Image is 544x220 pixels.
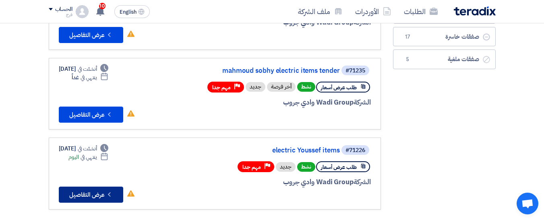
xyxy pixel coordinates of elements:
[81,73,97,82] span: ينتهي في
[297,162,315,172] span: نشط
[242,163,261,171] span: مهم جدا
[49,12,72,17] div: فرج
[78,144,97,153] span: أنشئت في
[59,187,123,203] button: عرض التفاصيل
[59,65,109,73] div: [DATE]
[267,82,296,92] div: أخر فرصة
[59,27,123,43] button: عرض التفاصيل
[276,162,296,172] div: جديد
[59,107,123,123] button: عرض التفاصيل
[246,82,265,92] div: جديد
[114,5,150,18] button: English
[99,3,105,9] span: 10
[393,49,496,69] a: صفقات ملغية5
[179,147,340,154] a: electric Youssef items
[179,67,340,74] a: mahmoud sobhy electric items tender
[292,2,349,21] a: ملف الشركة
[454,6,496,16] img: Teradix logo
[212,84,231,91] span: مهم جدا
[393,27,496,47] a: صفقات خاسرة17
[517,193,538,214] a: Open chat
[177,177,371,187] div: Wadi Group وادي جروب
[72,73,108,82] div: غداً
[78,65,97,73] span: أنشئت في
[59,144,109,153] div: [DATE]
[403,56,413,64] span: 5
[81,153,97,161] span: ينتهي في
[177,97,371,108] div: Wadi Group وادي جروب
[76,5,89,18] img: profile_test.png
[354,97,371,107] span: الشركة
[68,153,108,161] div: اليوم
[403,33,413,41] span: 17
[345,68,365,74] div: #71235
[321,163,357,171] span: طلب عرض أسعار
[321,84,357,91] span: طلب عرض أسعار
[397,2,444,21] a: الطلبات
[55,6,72,13] div: الحساب
[349,2,397,21] a: الأوردرات
[345,148,365,153] div: #71226
[120,9,137,15] span: English
[354,177,371,187] span: الشركة
[297,82,315,92] span: نشط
